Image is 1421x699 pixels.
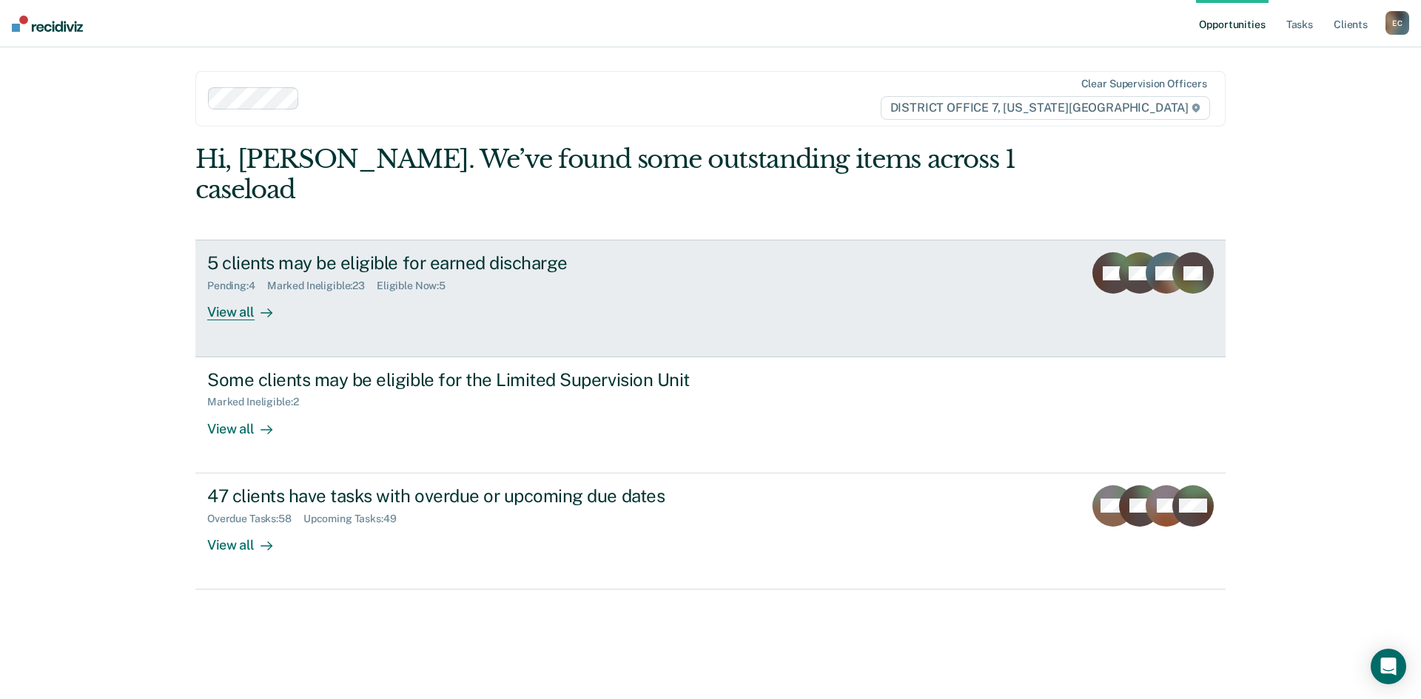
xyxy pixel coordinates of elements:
[267,280,377,292] div: Marked Ineligible : 23
[881,96,1210,120] span: DISTRICT OFFICE 7, [US_STATE][GEOGRAPHIC_DATA]
[207,252,727,274] div: 5 clients may be eligible for earned discharge
[377,280,457,292] div: Eligible Now : 5
[207,369,727,391] div: Some clients may be eligible for the Limited Supervision Unit
[1081,78,1207,90] div: Clear supervision officers
[1385,11,1409,35] div: E C
[207,292,290,321] div: View all
[195,144,1020,205] div: Hi, [PERSON_NAME]. We’ve found some outstanding items across 1 caseload
[207,280,267,292] div: Pending : 4
[1371,649,1406,684] div: Open Intercom Messenger
[207,396,310,408] div: Marked Ineligible : 2
[1385,11,1409,35] button: EC
[303,513,409,525] div: Upcoming Tasks : 49
[207,408,290,437] div: View all
[207,485,727,507] div: 47 clients have tasks with overdue or upcoming due dates
[207,524,290,553] div: View all
[195,240,1226,357] a: 5 clients may be eligible for earned dischargePending:4Marked Ineligible:23Eligible Now:5View all
[195,473,1226,590] a: 47 clients have tasks with overdue or upcoming due datesOverdue Tasks:58Upcoming Tasks:49View all
[12,16,83,32] img: Recidiviz
[207,513,303,525] div: Overdue Tasks : 58
[195,357,1226,473] a: Some clients may be eligible for the Limited Supervision UnitMarked Ineligible:2View all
